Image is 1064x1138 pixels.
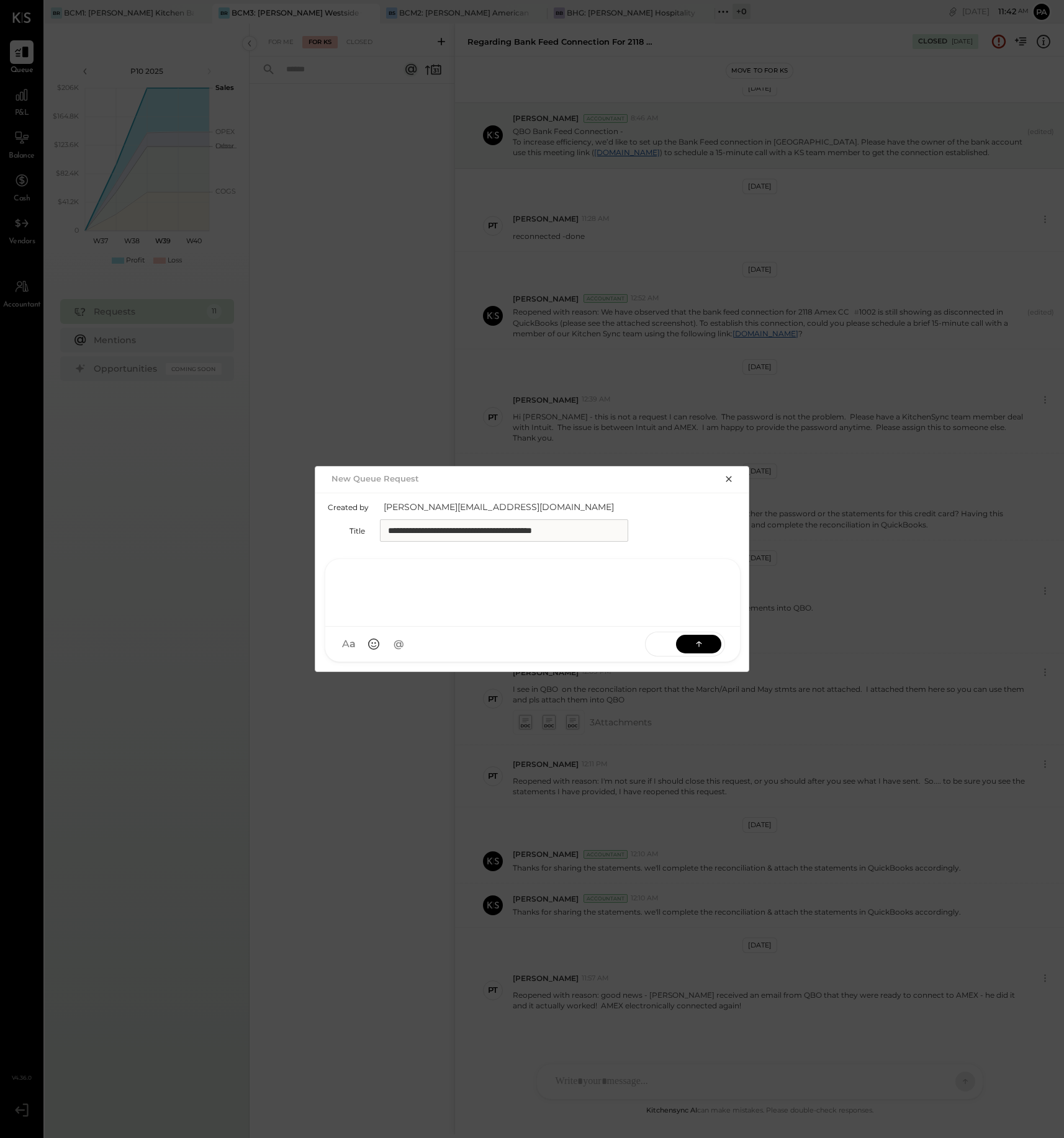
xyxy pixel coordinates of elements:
[349,638,356,650] span: a
[384,501,632,513] span: [PERSON_NAME][EMAIL_ADDRESS][DOMAIN_NAME]
[328,526,365,535] label: Title
[394,638,404,650] span: @
[331,473,419,483] h2: New Queue Request
[387,633,410,655] button: @
[338,633,360,655] button: Aa
[328,503,369,512] label: Created by
[646,628,676,660] span: SEND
